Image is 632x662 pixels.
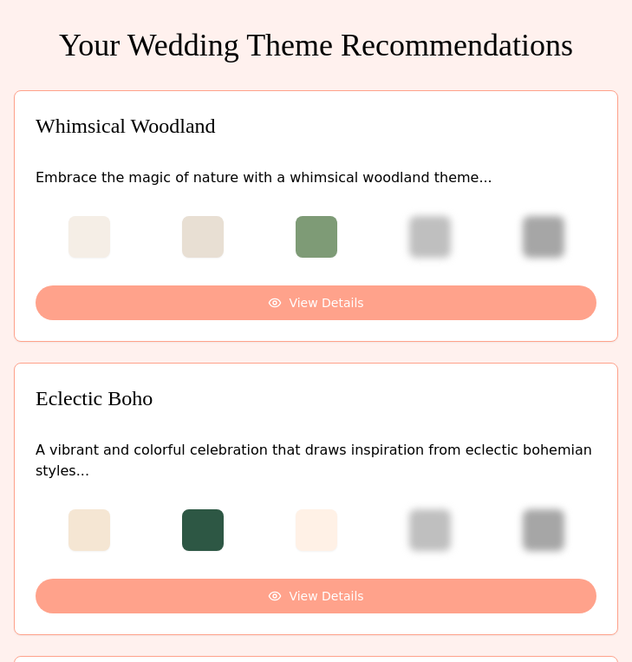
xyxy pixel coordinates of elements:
[14,28,618,62] h1: Your Wedding Theme Recommendations
[36,167,596,188] p: Embrace the magic of nature with a whimsical woodland theme. ..
[36,384,596,412] h3: Eclectic Boho
[36,579,596,613] button: View Details
[36,285,596,320] button: View Details
[36,440,596,482] p: A vibrant and colorful celebration that draws inspiration from eclectic bohemian styles. ..
[36,112,596,140] h3: Whimsical Woodland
